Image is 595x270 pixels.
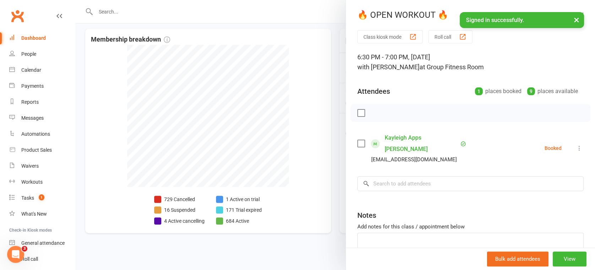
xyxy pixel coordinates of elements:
[545,146,562,151] div: Booked
[346,10,595,20] div: 🔥 OPEN WORKOUT 🔥
[385,132,459,155] a: Kayleigh Apps [PERSON_NAME]
[371,155,457,164] div: [EMAIL_ADDRESS][DOMAIN_NAME]
[357,222,584,231] div: Add notes for this class / appointment below
[9,158,75,174] a: Waivers
[22,246,27,252] span: 3
[357,86,390,96] div: Attendees
[9,94,75,110] a: Reports
[21,163,39,169] div: Waivers
[357,30,423,43] button: Class kiosk mode
[357,63,420,71] span: with [PERSON_NAME]
[428,30,472,43] button: Roll call
[9,251,75,267] a: Roll call
[466,17,524,23] span: Signed in successfully.
[570,12,583,27] button: ×
[21,131,50,137] div: Automations
[21,51,36,57] div: People
[357,176,584,191] input: Search to add attendees
[9,62,75,78] a: Calendar
[527,86,578,96] div: places available
[21,99,39,105] div: Reports
[39,194,44,200] span: 1
[9,126,75,142] a: Automations
[21,67,41,73] div: Calendar
[9,30,75,46] a: Dashboard
[9,142,75,158] a: Product Sales
[9,235,75,251] a: General attendance kiosk mode
[420,63,484,71] span: at Group Fitness Room
[475,86,521,96] div: places booked
[21,147,52,153] div: Product Sales
[21,195,34,201] div: Tasks
[9,7,26,25] a: Clubworx
[9,46,75,62] a: People
[9,78,75,94] a: Payments
[21,35,46,41] div: Dashboard
[21,179,43,185] div: Workouts
[357,52,584,72] div: 6:30 PM - 7:00 PM, [DATE]
[21,115,44,121] div: Messages
[21,240,65,246] div: General attendance
[21,256,38,262] div: Roll call
[21,211,47,217] div: What's New
[357,210,376,220] div: Notes
[527,87,535,95] div: 9
[9,174,75,190] a: Workouts
[487,252,548,266] button: Bulk add attendees
[21,83,44,89] div: Payments
[9,190,75,206] a: Tasks 1
[475,87,483,95] div: 1
[7,246,24,263] iframe: Intercom live chat
[553,252,586,266] button: View
[9,206,75,222] a: What's New
[9,110,75,126] a: Messages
